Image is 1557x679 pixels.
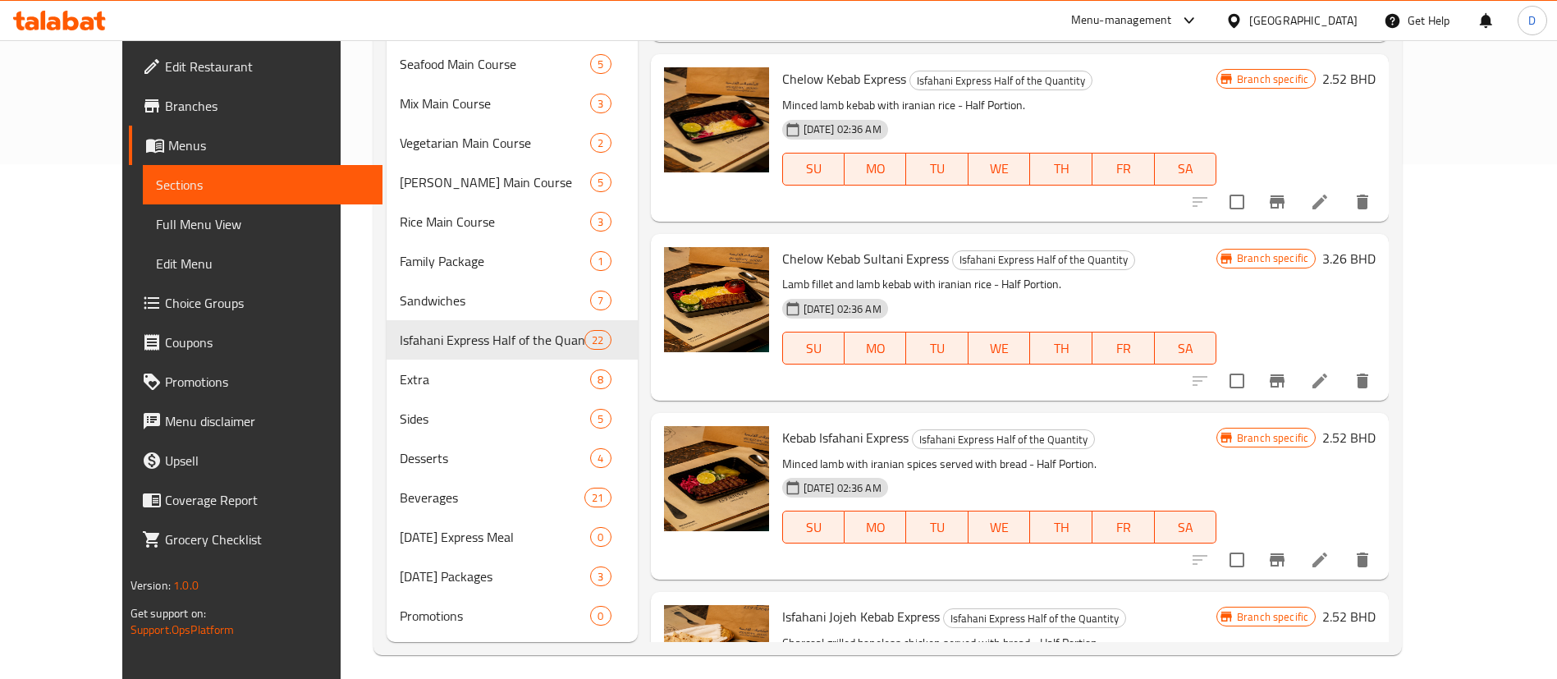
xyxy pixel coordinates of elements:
[1230,609,1315,625] span: Branch specific
[400,133,590,153] span: Vegetarian Main Course
[387,399,637,438] div: Sides5
[1230,71,1315,87] span: Branch specific
[1037,337,1086,360] span: TH
[1161,337,1211,360] span: SA
[165,372,369,392] span: Promotions
[1310,192,1330,212] a: Edit menu item
[664,426,769,531] img: Kebab Isfahani Express
[782,332,845,365] button: SU
[1343,361,1382,401] button: delete
[387,202,637,241] div: Rice Main Course3
[1343,182,1382,222] button: delete
[165,451,369,470] span: Upsell
[143,165,382,204] a: Sections
[400,527,590,547] div: Ramadan Express Meal
[1257,540,1297,580] button: Branch-specific-item
[591,214,610,230] span: 3
[173,575,199,596] span: 1.0.0
[975,516,1024,539] span: WE
[400,409,590,429] span: Sides
[1230,250,1315,266] span: Branch specific
[790,157,838,181] span: SU
[387,596,637,635] div: Promotions0
[591,254,610,269] span: 1
[782,425,909,450] span: Kebab Isfahani Express
[969,332,1031,365] button: WE
[1220,185,1254,219] span: Select to update
[129,401,382,441] a: Menu disclaimer
[591,530,610,545] span: 0
[969,153,1031,186] button: WE
[782,604,940,629] span: Isfahani Jojeh Kebab Express
[591,293,610,309] span: 7
[591,135,610,151] span: 2
[400,54,590,74] span: Seafood Main Course
[131,575,171,596] span: Version:
[165,411,369,431] span: Menu disclaimer
[129,47,382,86] a: Edit Restaurant
[387,360,637,399] div: Extra8
[1249,11,1358,30] div: [GEOGRAPHIC_DATA]
[129,362,382,401] a: Promotions
[400,172,590,192] span: [PERSON_NAME] Main Course
[943,608,1126,628] div: Isfahani Express Half of the Quantity
[387,517,637,557] div: [DATE] Express Meal0
[400,448,590,468] span: Desserts
[1310,371,1330,391] a: Edit menu item
[591,372,610,388] span: 8
[591,96,610,112] span: 3
[129,86,382,126] a: Branches
[1230,430,1315,446] span: Branch specific
[400,212,590,232] span: Rice Main Course
[952,250,1135,270] div: Isfahani Express Half of the Quantity
[387,438,637,478] div: Desserts4
[851,516,900,539] span: MO
[851,337,900,360] span: MO
[590,172,611,192] div: items
[1155,153,1217,186] button: SA
[590,94,611,113] div: items
[387,163,637,202] div: [PERSON_NAME] Main Course5
[782,95,1216,116] p: Minced lamb kebab with iranian rice - Half Portion.
[782,67,906,91] span: Chelow Kebab Express
[782,511,845,544] button: SU
[156,254,369,273] span: Edit Menu
[591,411,610,427] span: 5
[387,123,637,163] div: Vegetarian Main Course2
[400,606,590,626] span: Promotions
[913,516,962,539] span: TU
[387,84,637,123] div: Mix Main Course3
[1092,332,1155,365] button: FR
[906,511,969,544] button: TU
[129,283,382,323] a: Choice Groups
[1071,11,1172,30] div: Menu-management
[906,153,969,186] button: TU
[590,448,611,468] div: items
[1155,511,1217,544] button: SA
[944,609,1125,628] span: Isfahani Express Half of the Quantity
[1220,364,1254,398] span: Select to update
[165,490,369,510] span: Coverage Report
[590,133,611,153] div: items
[590,251,611,271] div: items
[129,126,382,165] a: Menus
[969,511,1031,544] button: WE
[1037,516,1086,539] span: TH
[590,606,611,626] div: items
[913,430,1094,449] span: Isfahani Express Half of the Quantity
[1099,337,1148,360] span: FR
[1030,511,1092,544] button: TH
[400,330,584,350] span: Isfahani Express Half of the Quantity
[584,488,611,507] div: items
[591,57,610,72] span: 5
[400,172,590,192] div: Curry Main Course
[400,251,590,271] span: Family Package
[1161,157,1211,181] span: SA
[129,480,382,520] a: Coverage Report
